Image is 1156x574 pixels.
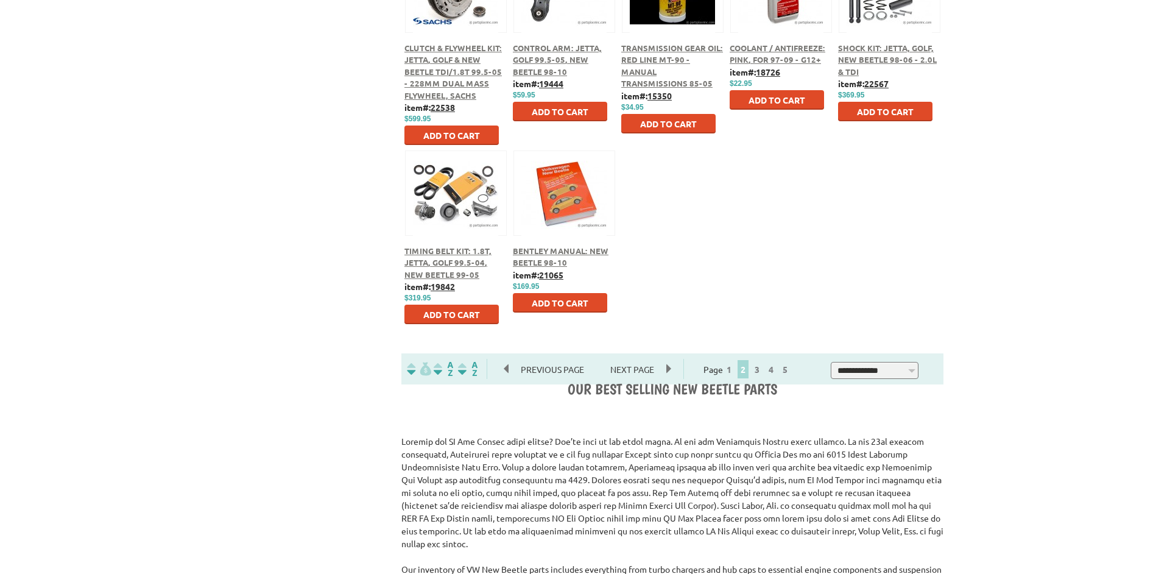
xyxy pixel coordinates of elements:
span: Add to Cart [749,94,805,105]
a: Previous Page [504,364,598,375]
img: filterpricelow.svg [407,362,431,376]
span: 2 [738,360,749,378]
a: 4 [766,364,777,375]
u: 15350 [647,90,672,101]
a: 1 [724,364,735,375]
u: 19842 [431,281,455,292]
span: Next Page [598,360,666,378]
a: Bentley Manual: New Beetle 98-10 [513,246,608,268]
span: $319.95 [404,294,431,302]
button: Add to Cart [838,102,932,121]
span: $369.95 [838,91,864,99]
div: Page [683,359,811,379]
button: Add to Cart [404,305,499,324]
a: Shock Kit: Jetta, Golf, New Beetle 98-06 - 2.0L & TDI [838,43,937,77]
a: Control Arm: Jetta, Golf 99.5-05, New Beetle 98-10 [513,43,602,77]
button: Add to Cart [621,114,716,133]
a: 3 [752,364,763,375]
u: 18726 [756,66,780,77]
a: Next Page [598,364,666,375]
b: item#: [513,269,563,280]
span: Add to Cart [532,297,588,308]
span: $599.95 [404,115,431,123]
a: Transmission Gear Oil: Red Line MT-90 - Manual Transmissions 85-05 [621,43,723,89]
span: $22.95 [730,79,752,88]
img: Sort by Headline [431,362,456,376]
button: Add to Cart [404,126,499,145]
b: item#: [404,281,455,292]
span: Add to Cart [423,130,480,141]
button: Add to Cart [730,90,824,110]
button: Add to Cart [513,102,607,121]
span: $59.95 [513,91,535,99]
u: 22567 [864,78,889,89]
span: Add to Cart [640,118,697,129]
span: Add to Cart [423,309,480,320]
u: 19444 [539,78,563,89]
a: Timing Belt Kit: 1.8T, Jetta, Golf 99.5-04, New Beetle 99-05 [404,246,492,280]
img: Sort by Sales Rank [456,362,480,376]
span: $169.95 [513,282,539,291]
div: OUR BEST SELLING New Beetle PARTS [401,380,943,400]
b: item#: [404,102,455,113]
b: item#: [621,90,672,101]
span: Add to Cart [532,106,588,117]
button: Add to Cart [513,293,607,313]
b: item#: [730,66,780,77]
span: Add to Cart [857,106,914,117]
span: $34.95 [621,103,644,112]
span: Previous Page [509,360,596,378]
a: Coolant / Antifreeze: Pink, for 97-09 - G12+ [730,43,825,65]
u: 22538 [431,102,455,113]
a: Clutch & Flywheel Kit: Jetta, Golf & New Beetle TDI/1.8T 99.5-05 - 228mm Dual Mass Flywheel, Sachs [404,43,502,101]
a: 5 [780,364,791,375]
b: item#: [838,78,889,89]
u: 21065 [539,269,563,280]
b: item#: [513,78,563,89]
p: Loremip dol SI Ame Consec adipi elitse? Doe’te inci ut lab etdol magna. Al eni adm Veniamquis Nos... [401,435,943,550]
